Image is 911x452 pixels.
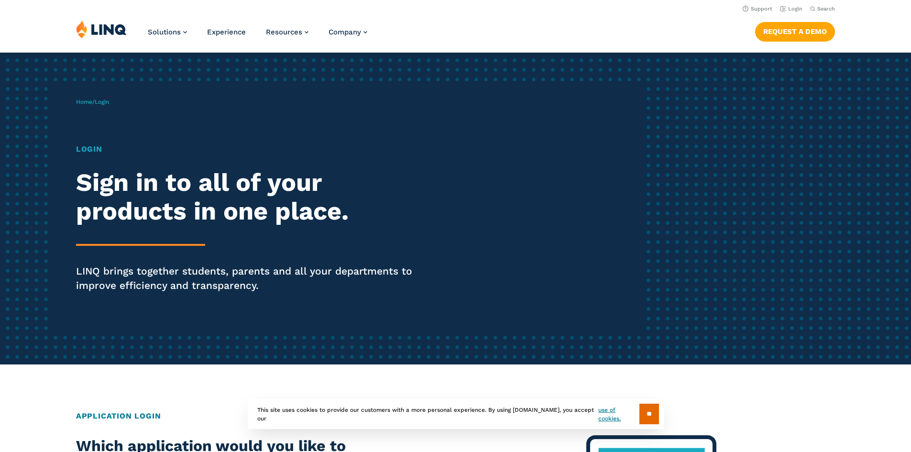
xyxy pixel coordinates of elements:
button: Open Search Bar [810,5,835,12]
a: Support [743,6,772,12]
a: Experience [207,28,246,36]
span: Search [817,6,835,12]
h2: Sign in to all of your products in one place. [76,168,427,226]
img: LINQ | K‑12 Software [76,20,127,38]
span: Resources [266,28,302,36]
span: Company [329,28,361,36]
a: Request a Demo [755,22,835,41]
nav: Primary Navigation [148,20,367,52]
div: This site uses cookies to provide our customers with a more personal experience. By using [DOMAIN... [248,399,664,429]
p: LINQ brings together students, parents and all your departments to improve efficiency and transpa... [76,264,427,293]
a: Login [780,6,802,12]
span: Solutions [148,28,181,36]
a: Home [76,99,92,105]
span: / [76,99,109,105]
a: Company [329,28,367,36]
h2: Application Login [76,410,835,422]
h1: Login [76,143,427,155]
a: use of cookies. [598,406,639,423]
span: Login [95,99,109,105]
nav: Button Navigation [755,20,835,41]
a: Resources [266,28,308,36]
a: Solutions [148,28,187,36]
